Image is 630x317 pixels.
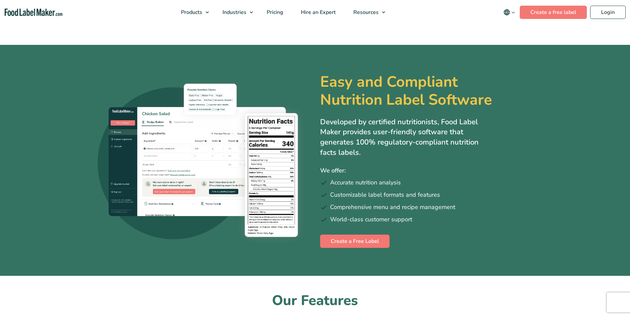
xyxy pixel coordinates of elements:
[114,292,516,310] h2: Our Features
[320,117,493,158] p: Developed by certified nutritionists, Food Label Maker provides user-friendly software that gener...
[265,9,284,16] span: Pricing
[320,235,390,248] a: Create a Free Label
[320,166,533,175] p: We offer:
[221,9,247,16] span: Industries
[330,203,455,212] span: Comprehensive menu and recipe management
[320,73,517,109] h1: Easy and Compliant Nutrition Label Software
[351,9,379,16] span: Resources
[179,9,203,16] span: Products
[330,215,412,224] span: World-class customer support
[330,190,440,199] span: Customizable label formats and features
[520,6,587,19] a: Create a free label
[330,178,401,187] span: Accurate nutrition analysis
[590,6,626,19] a: Login
[299,9,336,16] span: Hire an Expert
